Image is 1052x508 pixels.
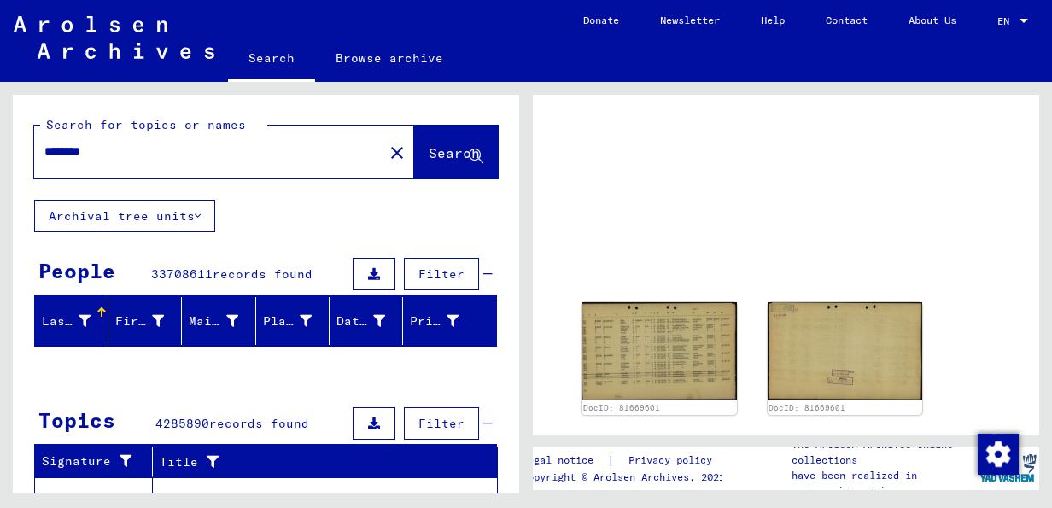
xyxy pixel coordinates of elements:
a: DocID: 81669601 [769,403,845,412]
button: Filter [404,407,479,440]
span: Search [429,144,480,161]
img: 002.jpg [768,302,923,400]
img: Arolsen_neg.svg [14,16,214,59]
div: Last Name [42,307,112,335]
a: Browse archive [315,38,464,79]
div: Maiden Name [189,307,259,335]
div: Prisoner # [410,307,480,335]
img: Change consent [978,434,1019,475]
span: EN [997,15,1016,27]
mat-header-cell: Last Name [35,297,108,345]
div: | [522,452,733,470]
img: 001.jpg [582,302,737,400]
mat-header-cell: First Name [108,297,182,345]
button: Clear [380,135,414,169]
img: yv_logo.png [976,447,1040,489]
div: Title [160,448,481,476]
div: First Name [115,312,164,330]
p: The Arolsen Archives online collections [792,437,976,468]
a: Privacy policy [615,452,733,470]
button: Archival tree units [34,200,215,232]
div: Maiden Name [189,312,237,330]
button: Search [414,126,498,178]
div: Date of Birth [336,307,406,335]
div: Place of Birth [263,312,312,330]
span: Filter [418,416,465,431]
div: Prisoner # [410,312,459,330]
span: 4285890 [155,416,209,431]
mat-icon: close [387,143,407,163]
button: Filter [404,258,479,290]
a: Legal notice [522,452,607,470]
p: have been realized in partnership with [792,468,976,499]
mat-header-cell: Date of Birth [330,297,403,345]
div: People [38,255,115,286]
p: Copyright © Arolsen Archives, 2021 [522,470,733,485]
mat-header-cell: Maiden Name [182,297,255,345]
a: DocID: 81669601 [583,403,660,412]
div: Date of Birth [336,312,385,330]
mat-label: Search for topics or names [46,117,246,132]
span: records found [213,266,313,282]
div: First Name [115,307,185,335]
div: Signature [42,448,156,476]
mat-header-cell: Place of Birth [256,297,330,345]
div: Topics [38,405,115,435]
div: Last Name [42,312,91,330]
div: Title [160,453,464,471]
mat-header-cell: Prisoner # [403,297,496,345]
a: Search [228,38,315,82]
span: Filter [418,266,465,282]
span: records found [209,416,309,431]
div: Signature [42,453,139,470]
span: 33708611 [151,266,213,282]
div: Place of Birth [263,307,333,335]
